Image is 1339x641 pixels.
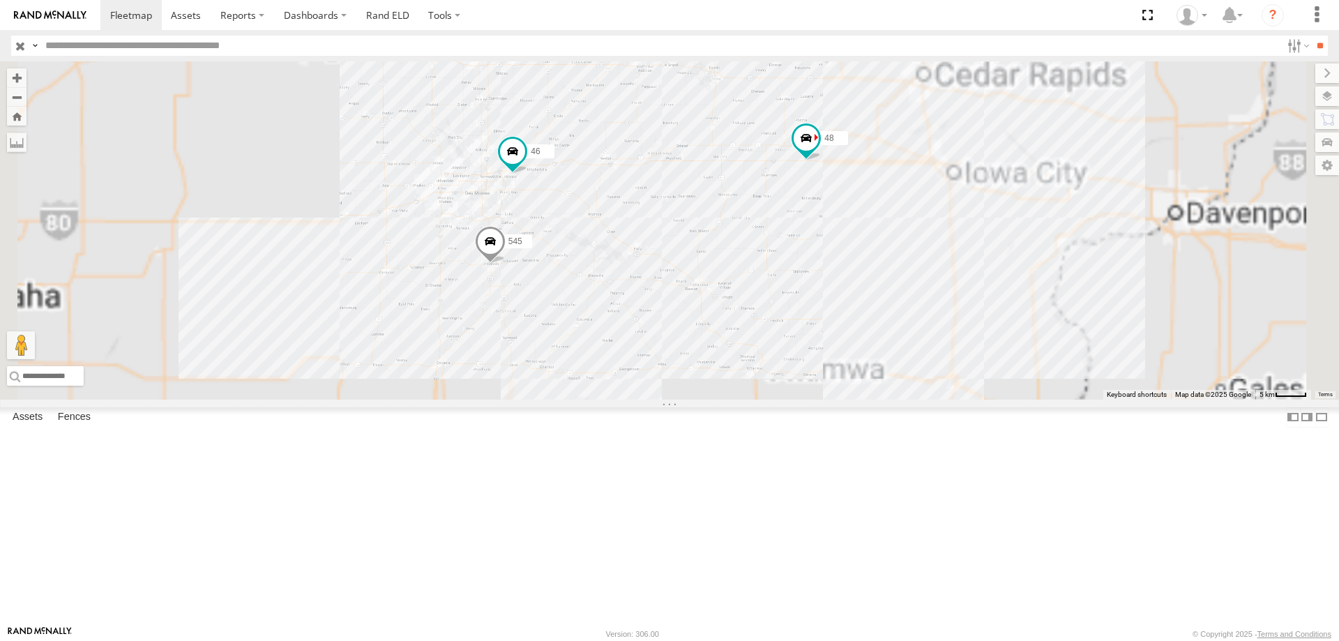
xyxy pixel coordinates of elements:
[1172,5,1212,26] div: Chase Tanke
[51,407,98,427] label: Fences
[1286,407,1300,428] label: Dock Summary Table to the Left
[508,236,522,246] span: 545
[1257,630,1331,638] a: Terms and Conditions
[606,630,659,638] div: Version: 306.00
[8,627,72,641] a: Visit our Website
[1315,407,1329,428] label: Hide Summary Table
[29,36,40,56] label: Search Query
[1315,156,1339,175] label: Map Settings
[7,331,35,359] button: Drag Pegman onto the map to open Street View
[1300,407,1314,428] label: Dock Summary Table to the Right
[1262,4,1284,27] i: ?
[531,146,540,156] span: 46
[1318,392,1333,398] a: Terms (opens in new tab)
[7,107,27,126] button: Zoom Home
[6,407,50,427] label: Assets
[14,10,86,20] img: rand-logo.svg
[7,87,27,107] button: Zoom out
[1175,391,1251,398] span: Map data ©2025 Google
[1255,390,1311,400] button: Map Scale: 5 km per 42 pixels
[7,68,27,87] button: Zoom in
[1193,630,1331,638] div: © Copyright 2025 -
[7,133,27,152] label: Measure
[1259,391,1275,398] span: 5 km
[1107,390,1167,400] button: Keyboard shortcuts
[824,133,833,142] span: 48
[1282,36,1312,56] label: Search Filter Options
